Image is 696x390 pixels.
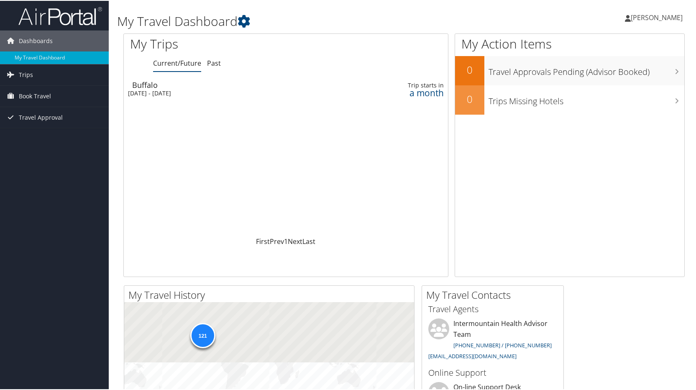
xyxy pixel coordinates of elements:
a: Past [207,58,221,67]
h2: My Travel Contacts [426,287,563,301]
a: Last [302,236,315,245]
img: airportal-logo.png [18,5,102,25]
h2: 0 [455,62,484,76]
h3: Trips Missing Hotels [489,90,684,106]
div: Trip starts in [372,81,443,88]
a: First [256,236,270,245]
span: Book Travel [19,85,51,106]
h3: Travel Agents [428,303,557,314]
h1: My Travel Dashboard [117,12,500,29]
li: Intermountain Health Advisor Team [424,318,561,362]
div: a month [372,88,443,96]
a: [EMAIL_ADDRESS][DOMAIN_NAME] [428,352,517,359]
span: Trips [19,64,33,85]
a: [PHONE_NUMBER] / [PHONE_NUMBER] [453,341,552,348]
h3: Travel Approvals Pending (Advisor Booked) [489,61,684,77]
a: 0Travel Approvals Pending (Advisor Booked) [455,55,684,85]
div: 121 [190,322,215,347]
h2: My Travel History [128,287,414,301]
div: Buffalo [132,80,336,88]
a: Next [288,236,302,245]
h1: My Trips [130,34,307,52]
a: [PERSON_NAME] [625,4,691,29]
a: Current/Future [153,58,201,67]
h3: Online Support [428,366,557,378]
a: 0Trips Missing Hotels [455,85,684,114]
span: Dashboards [19,30,53,51]
a: Prev [270,236,284,245]
div: [DATE] - [DATE] [128,89,332,96]
span: Travel Approval [19,106,63,127]
span: [PERSON_NAME] [631,12,683,21]
a: 1 [284,236,288,245]
h1: My Action Items [455,34,684,52]
h2: 0 [455,91,484,105]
